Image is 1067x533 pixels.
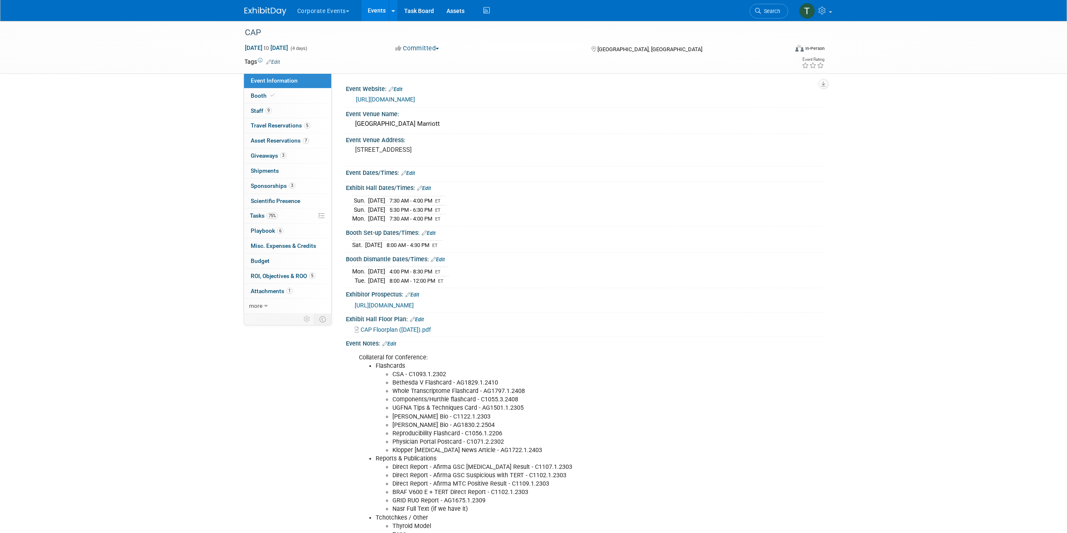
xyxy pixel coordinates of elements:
li: Thyroid Model​ [392,522,726,530]
li: Reports & Publications [376,455,726,463]
td: Tags [244,57,280,66]
div: Event Format [739,44,825,56]
a: Sponsorships3 [244,179,331,193]
a: Playbook6 [244,224,331,238]
div: In-Person [805,45,825,52]
span: Travel Reservations [251,122,310,129]
img: Format-Inperson.png [795,45,804,52]
span: ET [435,198,441,204]
div: Exhibit Hall Dates/Times: [346,182,823,192]
li: UGFNA Tips & Techniques Card - AG1501.1.2305 [392,404,726,412]
span: 8:00 AM - 4:30 PM [387,242,429,248]
li: GRID RUO Report - AG1675.1.2309 [392,497,726,505]
a: [URL][DOMAIN_NAME] [356,96,415,103]
a: Shipments [244,164,331,178]
div: CAP [242,25,776,40]
button: Committed [392,44,442,53]
span: Asset Reservations [251,137,309,144]
a: Asset Reservations7 [244,133,331,148]
span: Staff [251,107,272,114]
td: Mon. [352,214,368,223]
span: to [262,44,270,51]
a: Misc. Expenses & Credits [244,239,331,253]
span: Event Information [251,77,298,84]
span: [URL][DOMAIN_NAME] [355,302,414,309]
span: ET [432,243,438,248]
span: Misc. Expenses & Credits [251,242,316,249]
td: Tue. [352,276,368,285]
a: Edit [410,317,424,322]
span: Tasks [250,212,278,219]
li: Components/Hurthle flashcard - C1055.3.2408 [392,395,726,404]
img: ExhibitDay [244,7,286,16]
a: Giveaways3 [244,148,331,163]
pre: [STREET_ADDRESS] [355,146,535,153]
li: Klopper [MEDICAL_DATA] News Article - AG1722.1.2403 [392,446,726,455]
span: 5:30 PM - 6:30 PM [389,207,432,213]
a: ROI, Objectives & ROO5 [244,269,331,283]
span: ET [438,278,444,284]
span: Search [761,8,780,14]
span: 3 [289,182,295,189]
a: Attachments1 [244,284,331,299]
a: Edit [417,185,431,191]
span: Sponsorships [251,182,295,189]
li: Reproducibility Flashcard - C1056.1.2206 [392,429,726,438]
li: Whole Transcriptome Flashcard - AG1797.1.2408 [392,387,726,395]
a: Edit [431,257,445,263]
span: Budget [251,257,270,264]
div: Event Dates/Times: [346,166,823,177]
span: Giveaways [251,152,286,159]
div: Event Venue Address: [346,134,823,144]
span: 7:30 AM - 4:00 PM [389,198,432,204]
li: Nasr Full Text (if we have it) [392,505,726,513]
td: [DATE] [368,267,385,276]
li: Flashcards [376,362,726,370]
a: Edit [401,170,415,176]
a: Edit [266,59,280,65]
a: Staff9 [244,104,331,118]
a: more [244,299,331,313]
td: Mon. [352,267,368,276]
span: 8:00 AM - 12:00 PM [389,278,435,284]
span: more [249,302,262,309]
span: Shipments [251,167,279,174]
a: Booth [244,88,331,103]
span: 6 [277,228,283,234]
li: Direct Report - Afirma GSC [MEDICAL_DATA] Result - C1107.1.2303 [392,463,726,471]
span: ET [435,208,441,213]
a: Event Information [244,73,331,88]
span: Scientific Presence [251,198,300,204]
td: [DATE] [368,196,385,205]
span: CAP Floorplan ([DATE]).pdf [361,326,431,333]
span: 7 [303,138,309,144]
li: Tchotchkes / Other [376,514,726,522]
a: Search [750,4,788,18]
div: Exhibit Hall Floor Plan: [346,313,823,324]
div: Event Rating [802,57,824,62]
div: [GEOGRAPHIC_DATA] Marriott [352,117,817,130]
td: Toggle Event Tabs [314,314,331,325]
a: CAP Floorplan ([DATE]).pdf [355,326,431,333]
span: 1 [286,288,293,294]
td: Personalize Event Tab Strip [300,314,314,325]
div: Event Venue Name: [346,108,823,118]
span: ET [435,269,441,275]
span: [GEOGRAPHIC_DATA], [GEOGRAPHIC_DATA] [597,46,702,52]
span: 5 [304,122,310,129]
td: Sun. [352,196,368,205]
span: [DATE] [DATE] [244,44,288,52]
a: Scientific Presence [244,194,331,208]
span: ET [435,216,441,222]
span: (4 days) [290,46,307,51]
span: ROI, Objectives & ROO [251,273,315,279]
div: Event Website: [346,83,823,94]
div: Booth Dismantle Dates/Times: [346,253,823,264]
i: Booth reservation complete [270,93,275,98]
a: Edit [422,230,436,236]
li: [PERSON_NAME] Bio - AG1830.2.2504 [392,421,726,429]
span: Playbook [251,227,283,234]
td: Sun. [352,205,368,214]
li: Physician Portal Postcard - C1071.2.2302 [392,438,726,446]
a: Travel Reservations5 [244,118,331,133]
